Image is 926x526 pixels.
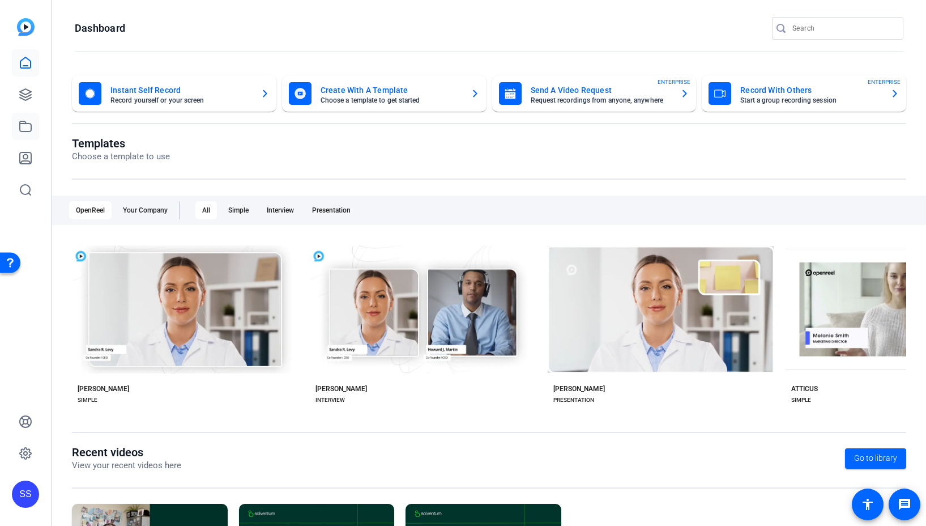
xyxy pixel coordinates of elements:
div: All [195,201,217,219]
div: Interview [260,201,301,219]
h1: Recent videos [72,446,181,459]
button: Record With OthersStart a group recording sessionENTERPRISE [702,75,906,112]
div: SIMPLE [791,396,811,405]
img: blue-gradient.svg [17,18,35,36]
div: OpenReel [69,201,112,219]
mat-card-title: Record With Others [740,83,881,97]
p: Choose a template to use [72,150,170,163]
span: Go to library [854,452,897,464]
div: Presentation [305,201,357,219]
mat-card-title: Instant Self Record [110,83,251,97]
mat-card-title: Send A Video Request [531,83,672,97]
mat-card-subtitle: Record yourself or your screen [110,97,251,104]
div: Your Company [116,201,174,219]
mat-icon: accessibility [861,498,874,511]
h1: Dashboard [75,22,125,35]
div: [PERSON_NAME] [315,384,367,393]
input: Search [792,22,894,35]
button: Create With A TemplateChoose a template to get started [282,75,487,112]
div: SS [12,481,39,508]
div: Simple [221,201,255,219]
p: View your recent videos here [72,459,181,472]
button: Instant Self RecordRecord yourself or your screen [72,75,276,112]
a: Go to library [845,448,906,469]
mat-icon: message [898,498,911,511]
h1: Templates [72,137,170,150]
mat-card-subtitle: Choose a template to get started [321,97,462,104]
mat-card-subtitle: Start a group recording session [740,97,881,104]
div: [PERSON_NAME] [78,384,129,393]
button: Send A Video RequestRequest recordings from anyone, anywhereENTERPRISE [492,75,697,112]
div: PRESENTATION [553,396,594,405]
div: [PERSON_NAME] [553,384,605,393]
div: ATTICUS [791,384,818,393]
div: SIMPLE [78,396,97,405]
span: ENTERPRISE [868,78,901,86]
span: ENTERPRISE [658,78,690,86]
div: INTERVIEW [315,396,345,405]
mat-card-subtitle: Request recordings from anyone, anywhere [531,97,672,104]
mat-card-title: Create With A Template [321,83,462,97]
